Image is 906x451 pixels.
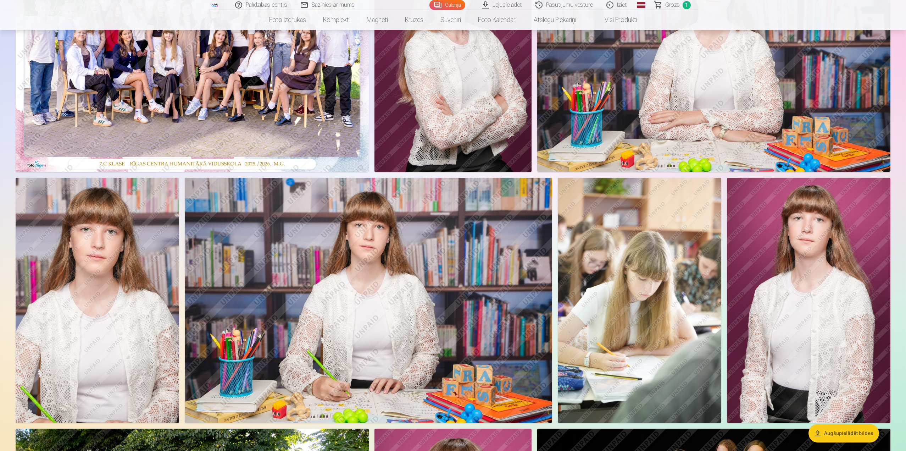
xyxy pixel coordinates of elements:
[261,10,315,30] a: Foto izdrukas
[396,10,432,30] a: Krūzes
[525,10,585,30] a: Atslēgu piekariņi
[211,3,219,7] img: /fa1
[358,10,396,30] a: Magnēti
[585,10,646,30] a: Visi produkti
[315,10,358,30] a: Komplekti
[665,1,680,9] span: Grozs
[432,10,469,30] a: Suvenīri
[469,10,525,30] a: Foto kalendāri
[808,424,879,442] button: Augšupielādēt bildes
[683,1,691,9] span: 1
